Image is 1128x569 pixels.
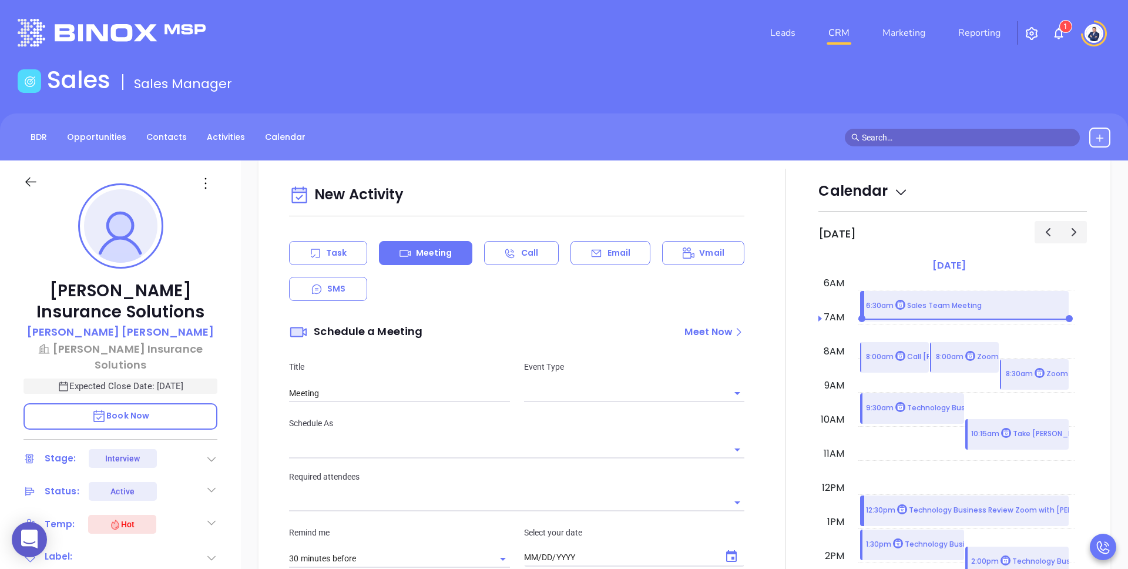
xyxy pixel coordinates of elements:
[289,180,744,210] div: New Activity
[699,247,724,259] p: Vmail
[23,341,217,373] a: [PERSON_NAME] Insurance Solutions
[289,360,510,373] p: Title
[866,300,982,312] p: 6:30am Sales Team Meeting
[866,504,1114,517] p: 12:30pm Technology Business Review Zoom with [PERSON_NAME]
[866,538,1110,551] p: 1:30pm Technology Business Review Zoom with [PERSON_NAME]
[327,283,345,295] p: SMS
[45,516,75,533] div: Temp:
[524,526,745,539] p: Select your date
[289,526,510,539] p: Remind me
[822,379,847,393] div: 9am
[820,481,847,495] div: 12pm
[521,247,538,259] p: Call
[18,19,206,46] img: logo
[134,75,232,93] span: Sales Manager
[200,128,252,147] a: Activities
[729,385,746,401] button: Open
[105,449,140,468] div: Interview
[825,515,847,529] div: 1pm
[326,247,347,259] p: Task
[818,227,856,240] h2: [DATE]
[822,549,847,563] div: 2pm
[1085,24,1103,43] img: user
[495,551,511,567] button: Open
[1052,26,1066,41] img: iconNotification
[878,21,930,45] a: Marketing
[416,247,452,259] p: Meeting
[866,351,1106,363] p: 8:00am Call [PERSON_NAME] proposal review - [PERSON_NAME]
[607,247,631,259] p: Email
[936,351,1108,363] p: 8:00am Zoom Meeting with [PERSON_NAME]
[139,128,194,147] a: Contacts
[862,131,1073,144] input: Search…
[60,128,133,147] a: Opportunities
[851,133,860,142] span: search
[84,189,157,263] img: profile-user
[1060,21,1072,32] sup: 1
[821,276,847,290] div: 6am
[1063,22,1067,31] span: 1
[954,21,1005,45] a: Reporting
[866,402,1113,414] p: 9:30am Technology Business Review Zoom with [PERSON_NAME]
[110,482,135,501] div: Active
[45,483,79,500] div: Status:
[684,325,733,339] div: Meet Now
[824,21,854,45] a: CRM
[45,548,73,565] div: Label:
[821,344,847,359] div: 8am
[27,324,214,341] a: [PERSON_NAME] [PERSON_NAME]
[729,441,746,458] button: Open
[524,551,716,563] input: MM/DD/YYYY
[289,384,510,402] input: Add a title
[45,450,76,467] div: Stage:
[289,324,422,339] span: Schedule a Meeting
[47,66,110,94] h1: Sales
[23,280,217,323] p: [PERSON_NAME] Insurance Solutions
[1025,26,1039,41] img: iconSetting
[524,360,745,373] p: Event Type
[818,413,847,427] div: 10am
[1060,221,1087,243] button: Next day
[930,257,968,274] a: [DATE]
[766,21,800,45] a: Leads
[23,128,54,147] a: BDR
[109,517,135,531] div: Hot
[821,310,847,324] div: 7am
[27,324,214,340] p: [PERSON_NAME] [PERSON_NAME]
[1035,221,1061,243] button: Previous day
[729,494,746,511] button: Open
[92,410,149,421] span: Book Now
[818,181,908,200] span: Calendar
[289,470,744,483] p: Required attendees
[23,379,217,394] p: Expected Close Date: [DATE]
[720,545,743,568] button: Choose date, selected date is Aug 28, 2025
[289,417,744,430] p: Schedule As
[821,447,847,461] div: 11am
[258,128,313,147] a: Calendar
